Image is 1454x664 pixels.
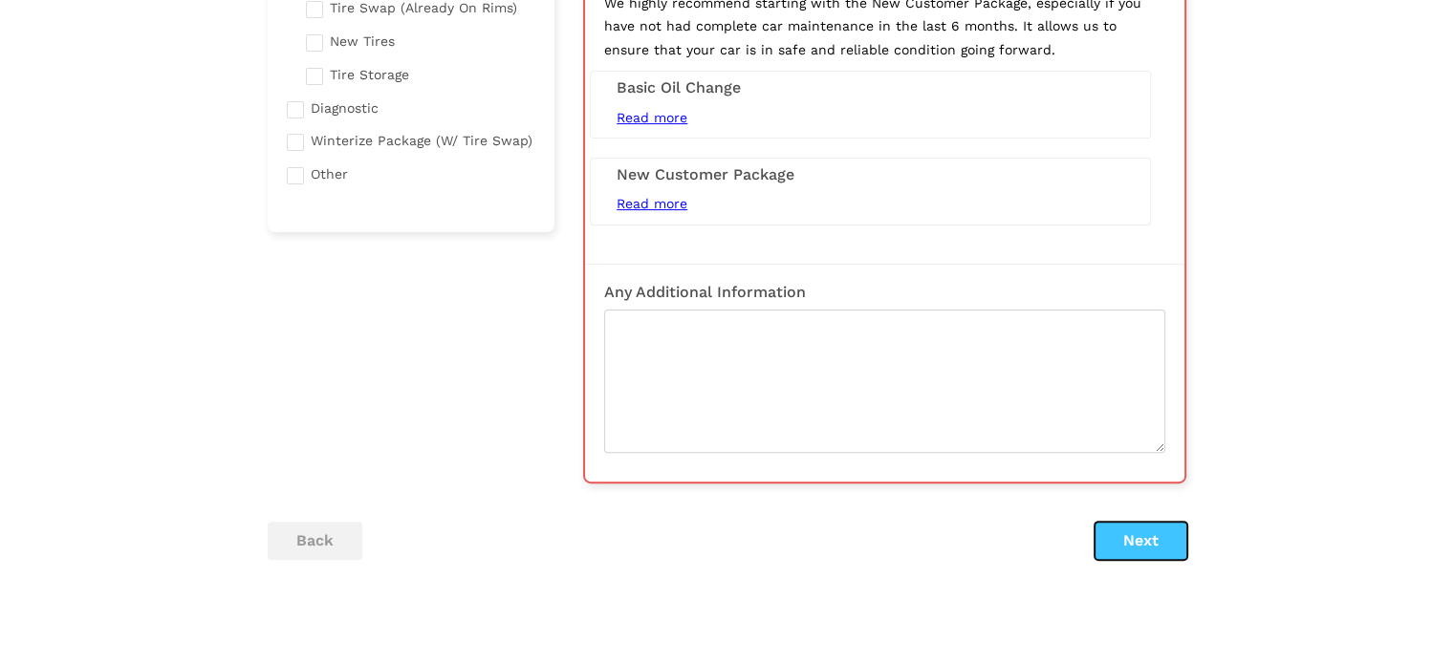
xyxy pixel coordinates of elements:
button: back [268,522,362,560]
span: Read more [617,196,687,211]
h3: Any Additional Information [604,284,1165,301]
h3: New Customer Package [617,166,1124,183]
button: Next [1095,522,1187,560]
h3: Basic Oil Change [617,79,1124,96]
span: Read more [617,110,687,125]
